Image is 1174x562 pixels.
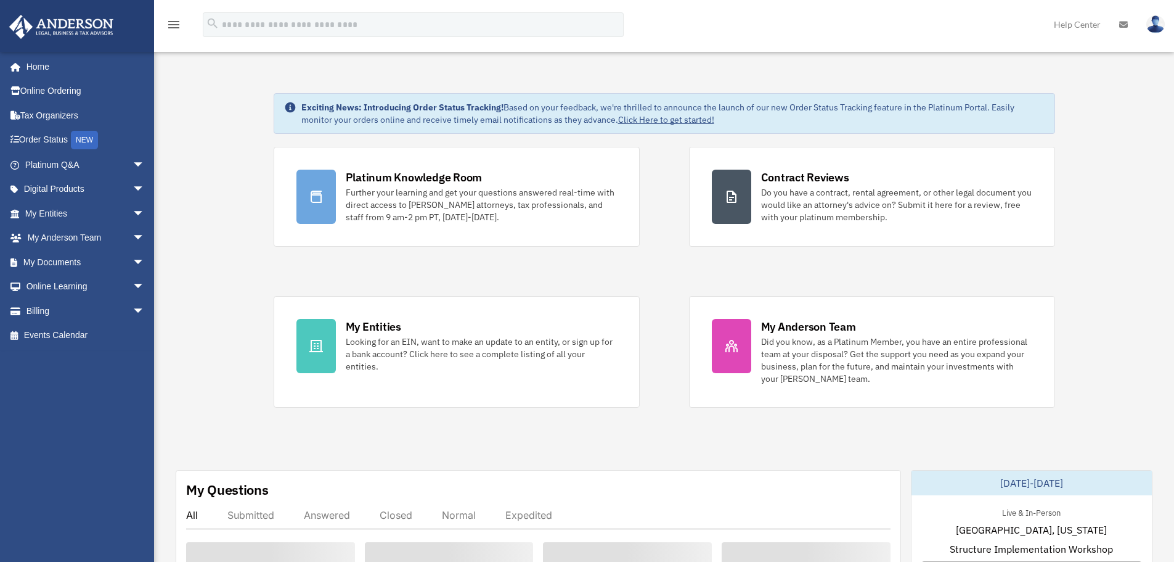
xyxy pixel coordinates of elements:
div: My Entities [346,319,401,334]
a: Online Ordering [9,79,163,104]
strong: Exciting News: Introducing Order Status Tracking! [301,102,503,113]
span: arrow_drop_down [132,250,157,275]
a: My Anderson Team Did you know, as a Platinum Member, you have an entire professional team at your... [689,296,1055,408]
div: Normal [442,509,476,521]
a: Platinum Knowledge Room Further your learning and get your questions answered real-time with dire... [274,147,640,247]
span: arrow_drop_down [132,299,157,324]
a: My Entities Looking for an EIN, want to make an update to an entity, or sign up for a bank accoun... [274,296,640,408]
div: Did you know, as a Platinum Member, you have an entire professional team at your disposal? Get th... [761,336,1032,385]
a: My Entitiesarrow_drop_down [9,201,163,226]
div: Closed [380,509,412,521]
div: Answered [304,509,350,521]
div: My Anderson Team [761,319,856,334]
div: My Questions [186,481,269,499]
i: search [206,17,219,30]
div: Contract Reviews [761,170,849,185]
span: Structure Implementation Workshop [950,542,1113,556]
span: arrow_drop_down [132,275,157,300]
div: Submitted [227,509,274,521]
div: Looking for an EIN, want to make an update to an entity, or sign up for a bank account? Click her... [346,336,617,373]
i: menu [166,17,181,32]
div: Further your learning and get your questions answered real-time with direct access to [PERSON_NAM... [346,186,617,223]
a: Billingarrow_drop_down [9,299,163,323]
div: Expedited [505,509,552,521]
div: All [186,509,198,521]
img: User Pic [1146,15,1165,33]
a: Events Calendar [9,323,163,348]
a: Contract Reviews Do you have a contract, rental agreement, or other legal document you would like... [689,147,1055,247]
div: Based on your feedback, we're thrilled to announce the launch of our new Order Status Tracking fe... [301,101,1045,126]
span: arrow_drop_down [132,226,157,251]
a: Tax Organizers [9,103,163,128]
a: Platinum Q&Aarrow_drop_down [9,152,163,177]
a: Digital Productsarrow_drop_down [9,177,163,202]
span: arrow_drop_down [132,152,157,178]
img: Anderson Advisors Platinum Portal [6,15,117,39]
a: My Anderson Teamarrow_drop_down [9,226,163,250]
a: menu [166,22,181,32]
a: Order StatusNEW [9,128,163,153]
a: Click Here to get started! [618,114,714,125]
div: Do you have a contract, rental agreement, or other legal document you would like an attorney's ad... [761,186,1032,223]
span: arrow_drop_down [132,201,157,226]
span: [GEOGRAPHIC_DATA], [US_STATE] [956,523,1107,537]
a: Home [9,54,157,79]
a: My Documentsarrow_drop_down [9,250,163,275]
div: [DATE]-[DATE] [911,471,1152,495]
div: Live & In-Person [992,505,1070,518]
span: arrow_drop_down [132,177,157,202]
a: Online Learningarrow_drop_down [9,275,163,299]
div: Platinum Knowledge Room [346,170,483,185]
div: NEW [71,131,98,149]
